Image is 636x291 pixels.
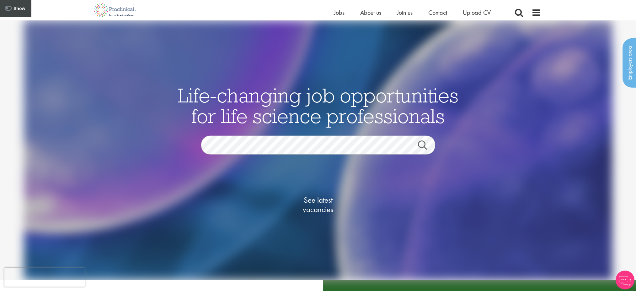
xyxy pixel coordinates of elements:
a: Jobs [334,8,345,17]
span: Life-changing job opportunities for life science professionals [178,83,458,129]
a: Job search submit button [413,140,440,153]
a: See latestvacancies [287,170,350,239]
a: Join us [397,8,413,17]
iframe: reCAPTCHA [4,268,85,287]
a: Contact [428,8,447,17]
img: Chatbot [616,271,634,289]
span: See latest vacancies [287,195,350,214]
a: About us [360,8,381,17]
img: candidate home [24,20,612,280]
a: Upload CV [463,8,491,17]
